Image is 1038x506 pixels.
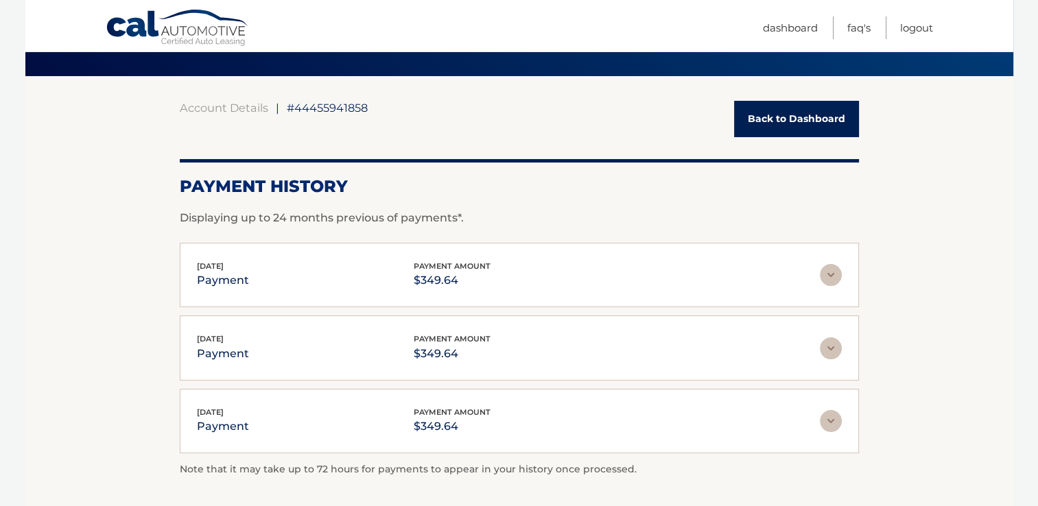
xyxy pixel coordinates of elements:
[414,407,491,417] span: payment amount
[763,16,818,39] a: Dashboard
[820,337,842,359] img: accordion-rest.svg
[197,407,224,417] span: [DATE]
[197,334,224,344] span: [DATE]
[414,271,491,290] p: $349.64
[414,344,491,363] p: $349.64
[900,16,933,39] a: Logout
[197,417,249,436] p: payment
[287,101,368,115] span: #44455941858
[276,101,279,115] span: |
[106,9,250,49] a: Cal Automotive
[414,261,491,271] span: payment amount
[847,16,871,39] a: FAQ's
[734,101,859,137] a: Back to Dashboard
[820,410,842,432] img: accordion-rest.svg
[197,261,224,271] span: [DATE]
[180,461,859,478] p: Note that it may take up to 72 hours for payments to appear in your history once processed.
[197,271,249,290] p: payment
[197,344,249,363] p: payment
[414,334,491,344] span: payment amount
[180,101,268,115] a: Account Details
[414,417,491,436] p: $349.64
[180,176,859,197] h2: Payment History
[820,264,842,286] img: accordion-rest.svg
[180,210,859,226] p: Displaying up to 24 months previous of payments*.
